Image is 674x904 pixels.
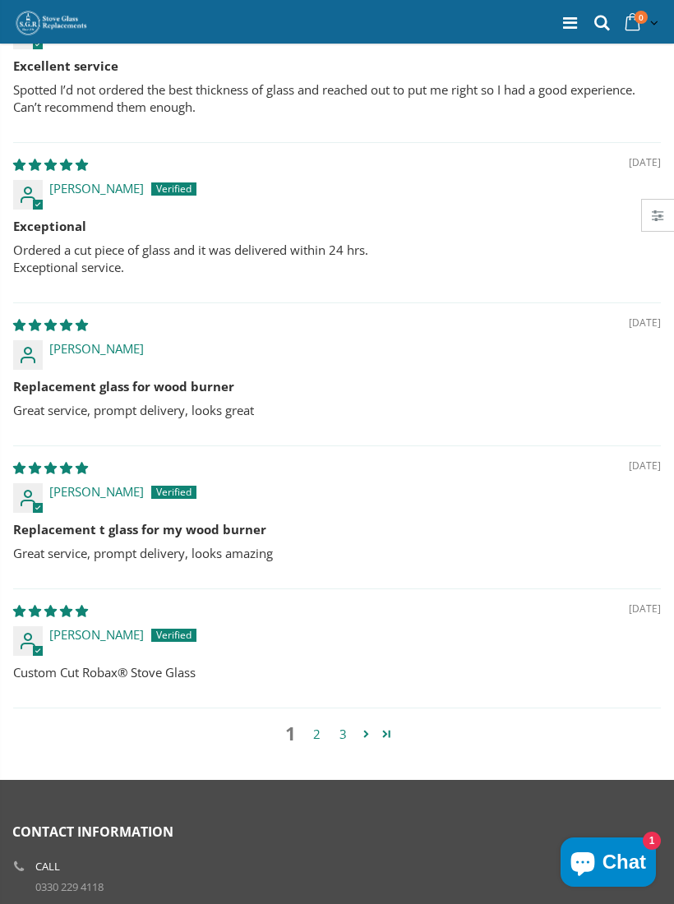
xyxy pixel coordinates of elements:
[330,725,356,744] a: Page 3
[556,837,661,891] inbox-online-store-chat: Shopify online store chat
[635,11,648,24] span: 0
[629,459,661,473] span: [DATE]
[13,459,88,476] span: 5 star review
[12,823,173,841] span: Contact Information
[15,10,89,36] img: Stove Glass Replacement
[35,879,104,894] a: 0330 229 4118
[13,58,661,75] b: Excellent service
[13,156,88,173] span: 5 star review
[13,402,661,419] p: Great service, prompt delivery, looks great
[629,602,661,616] span: [DATE]
[13,602,88,619] span: 5 star review
[13,521,661,538] b: Replacement t glass for my wood burner
[13,218,661,235] b: Exceptional
[13,316,88,333] span: 5 star review
[629,316,661,330] span: [DATE]
[13,378,661,395] b: Replacement glass for wood burner
[13,81,661,116] p: Spotted I’d not ordered the best thickness of glass and reached out to put me right so I had a go...
[49,483,144,500] span: [PERSON_NAME]
[49,626,144,643] span: [PERSON_NAME]
[13,545,661,562] p: Great service, prompt delivery, looks amazing
[49,340,144,357] span: [PERSON_NAME]
[620,7,662,39] a: 0
[376,724,397,744] a: Page 59
[356,724,376,744] a: Page 2
[13,664,661,681] p: Custom Cut Robax® Stove Glass
[303,725,330,744] a: Page 2
[629,156,661,170] span: [DATE]
[563,12,577,34] a: Menu
[49,180,144,196] span: [PERSON_NAME]
[13,242,661,276] p: Ordered a cut piece of glass and it was delivered within 24 hrs. Exceptional service.
[35,861,60,872] b: Call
